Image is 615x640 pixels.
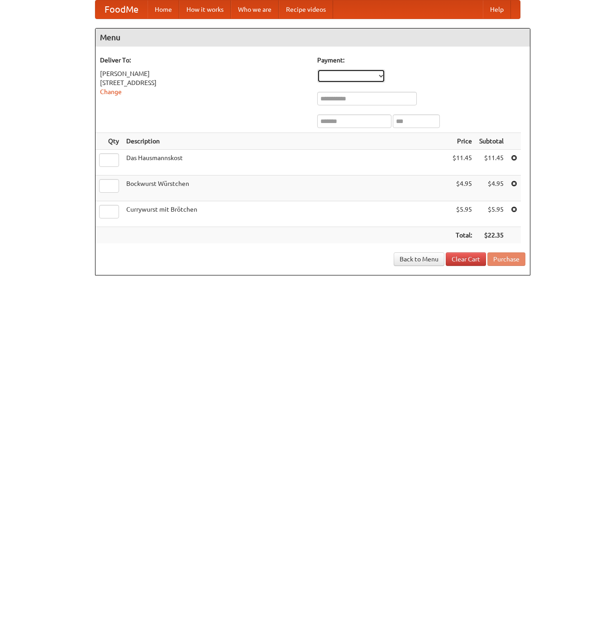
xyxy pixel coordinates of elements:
[476,175,507,201] td: $4.95
[100,56,308,65] h5: Deliver To:
[476,201,507,227] td: $5.95
[179,0,231,19] a: How it works
[123,150,449,175] td: Das Hausmannskost
[123,175,449,201] td: Bockwurst Würstchen
[449,227,476,244] th: Total:
[449,175,476,201] td: $4.95
[449,133,476,150] th: Price
[123,133,449,150] th: Description
[95,0,148,19] a: FoodMe
[487,252,525,266] button: Purchase
[95,133,123,150] th: Qty
[476,133,507,150] th: Subtotal
[279,0,333,19] a: Recipe videos
[317,56,525,65] h5: Payment:
[100,88,122,95] a: Change
[394,252,444,266] a: Back to Menu
[123,201,449,227] td: Currywurst mit Brötchen
[476,227,507,244] th: $22.35
[483,0,511,19] a: Help
[231,0,279,19] a: Who we are
[100,78,308,87] div: [STREET_ADDRESS]
[476,150,507,175] td: $11.45
[449,201,476,227] td: $5.95
[95,28,530,47] h4: Menu
[449,150,476,175] td: $11.45
[446,252,486,266] a: Clear Cart
[100,69,308,78] div: [PERSON_NAME]
[148,0,179,19] a: Home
